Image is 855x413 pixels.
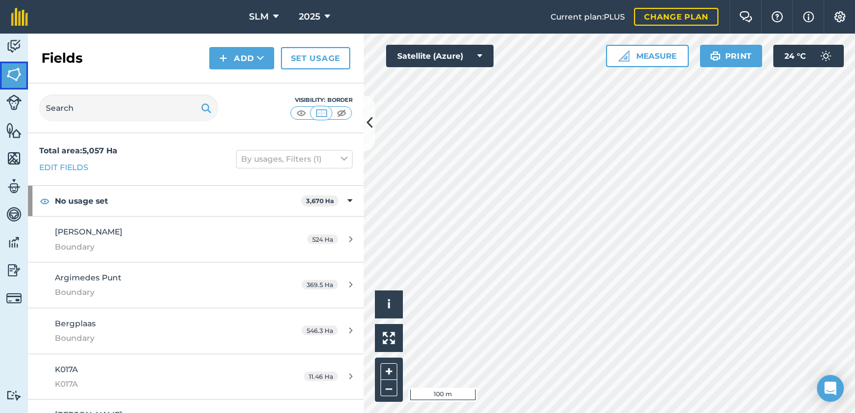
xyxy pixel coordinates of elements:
[55,273,121,283] span: Argimedes Punt
[28,354,364,400] a: K017AK017A11.46 Ha
[201,101,212,115] img: svg+xml;base64,PHN2ZyB4bWxucz0iaHR0cDovL3d3dy53My5vcmcvMjAwMC9zdmciIHdpZHRoPSIxOSIgaGVpZ2h0PSIyNC...
[387,297,391,311] span: i
[28,308,364,354] a: BergplaasBoundary546.3 Ha
[55,241,265,253] span: Boundary
[281,47,350,69] a: Set usage
[39,161,88,173] a: Edit fields
[773,45,844,67] button: 24 °C
[302,280,338,289] span: 369.5 Ha
[55,186,301,216] strong: No usage set
[314,107,328,119] img: svg+xml;base64,PHN2ZyB4bWxucz0iaHR0cDovL3d3dy53My5vcmcvMjAwMC9zdmciIHdpZHRoPSI1MCIgaGVpZ2h0PSI0MC...
[6,150,22,167] img: svg+xml;base64,PHN2ZyB4bWxucz0iaHR0cDovL3d3dy53My5vcmcvMjAwMC9zdmciIHdpZHRoPSI1NiIgaGVpZ2h0PSI2MC...
[739,11,753,22] img: Two speech bubbles overlapping with the left bubble in the forefront
[39,95,218,121] input: Search
[803,10,814,24] img: svg+xml;base64,PHN2ZyB4bWxucz0iaHR0cDovL3d3dy53My5vcmcvMjAwMC9zdmciIHdpZHRoPSIxNyIgaGVpZ2h0PSIxNy...
[6,234,22,251] img: svg+xml;base64,PD94bWwgdmVyc2lvbj0iMS4wIiBlbmNvZGluZz0idXRmLTgiPz4KPCEtLSBHZW5lcmF0b3I6IEFkb2JlIE...
[6,95,22,110] img: svg+xml;base64,PD94bWwgdmVyc2lvbj0iMS4wIiBlbmNvZGluZz0idXRmLTgiPz4KPCEtLSBHZW5lcmF0b3I6IEFkb2JlIE...
[28,186,364,216] div: No usage set3,670 Ha
[39,146,118,156] strong: Total area : 5,057 Ha
[299,10,320,24] span: 2025
[817,375,844,402] div: Open Intercom Messenger
[304,372,338,381] span: 11.46 Ha
[815,45,837,67] img: svg+xml;base64,PD94bWwgdmVyc2lvbj0iMS4wIiBlbmNvZGluZz0idXRmLTgiPz4KPCEtLSBHZW5lcmF0b3I6IEFkb2JlIE...
[55,286,265,298] span: Boundary
[6,290,22,306] img: svg+xml;base64,PD94bWwgdmVyc2lvbj0iMS4wIiBlbmNvZGluZz0idXRmLTgiPz4KPCEtLSBHZW5lcmF0b3I6IEFkb2JlIE...
[249,10,269,24] span: SLM
[306,197,334,205] strong: 3,670 Ha
[606,45,689,67] button: Measure
[28,217,364,262] a: [PERSON_NAME]Boundary524 Ha
[386,45,494,67] button: Satellite (Azure)
[6,66,22,83] img: svg+xml;base64,PHN2ZyB4bWxucz0iaHR0cDovL3d3dy53My5vcmcvMjAwMC9zdmciIHdpZHRoPSI1NiIgaGVpZ2h0PSI2MC...
[710,49,721,63] img: svg+xml;base64,PHN2ZyB4bWxucz0iaHR0cDovL3d3dy53My5vcmcvMjAwMC9zdmciIHdpZHRoPSIxOSIgaGVpZ2h0PSIyNC...
[335,107,349,119] img: svg+xml;base64,PHN2ZyB4bWxucz0iaHR0cDovL3d3dy53My5vcmcvMjAwMC9zdmciIHdpZHRoPSI1MCIgaGVpZ2h0PSI0MC...
[6,390,22,401] img: svg+xml;base64,PD94bWwgdmVyc2lvbj0iMS4wIiBlbmNvZGluZz0idXRmLTgiPz4KPCEtLSBHZW5lcmF0b3I6IEFkb2JlIE...
[551,11,625,23] span: Current plan : PLUS
[6,206,22,223] img: svg+xml;base64,PD94bWwgdmVyc2lvbj0iMS4wIiBlbmNvZGluZz0idXRmLTgiPz4KPCEtLSBHZW5lcmF0b3I6IEFkb2JlIE...
[833,11,847,22] img: A cog icon
[11,8,28,26] img: fieldmargin Logo
[380,363,397,380] button: +
[618,50,629,62] img: Ruler icon
[6,178,22,195] img: svg+xml;base64,PD94bWwgdmVyc2lvbj0iMS4wIiBlbmNvZGluZz0idXRmLTgiPz4KPCEtLSBHZW5lcmF0b3I6IEFkb2JlIE...
[380,380,397,396] button: –
[375,290,403,318] button: i
[40,194,50,208] img: svg+xml;base64,PHN2ZyB4bWxucz0iaHR0cDovL3d3dy53My5vcmcvMjAwMC9zdmciIHdpZHRoPSIxOCIgaGVpZ2h0PSIyNC...
[290,96,353,105] div: Visibility: Border
[28,262,364,308] a: Argimedes PuntBoundary369.5 Ha
[302,326,338,335] span: 546.3 Ha
[383,332,395,344] img: Four arrows, one pointing top left, one top right, one bottom right and the last bottom left
[209,47,274,69] button: Add
[784,45,806,67] span: 24 ° C
[55,364,78,374] span: K017A
[771,11,784,22] img: A question mark icon
[55,378,265,390] span: K017A
[55,318,96,328] span: Bergplaas
[236,150,353,168] button: By usages, Filters (1)
[634,8,718,26] a: Change plan
[41,49,83,67] h2: Fields
[219,51,227,65] img: svg+xml;base64,PHN2ZyB4bWxucz0iaHR0cDovL3d3dy53My5vcmcvMjAwMC9zdmciIHdpZHRoPSIxNCIgaGVpZ2h0PSIyNC...
[55,227,123,237] span: [PERSON_NAME]
[55,332,265,344] span: Boundary
[294,107,308,119] img: svg+xml;base64,PHN2ZyB4bWxucz0iaHR0cDovL3d3dy53My5vcmcvMjAwMC9zdmciIHdpZHRoPSI1MCIgaGVpZ2h0PSI0MC...
[700,45,763,67] button: Print
[6,262,22,279] img: svg+xml;base64,PD94bWwgdmVyc2lvbj0iMS4wIiBlbmNvZGluZz0idXRmLTgiPz4KPCEtLSBHZW5lcmF0b3I6IEFkb2JlIE...
[6,122,22,139] img: svg+xml;base64,PHN2ZyB4bWxucz0iaHR0cDovL3d3dy53My5vcmcvMjAwMC9zdmciIHdpZHRoPSI1NiIgaGVpZ2h0PSI2MC...
[307,234,338,244] span: 524 Ha
[6,38,22,55] img: svg+xml;base64,PD94bWwgdmVyc2lvbj0iMS4wIiBlbmNvZGluZz0idXRmLTgiPz4KPCEtLSBHZW5lcmF0b3I6IEFkb2JlIE...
